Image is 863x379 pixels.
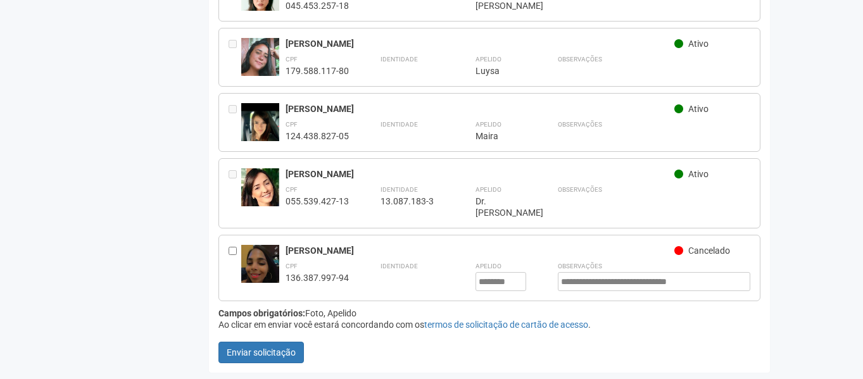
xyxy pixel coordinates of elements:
div: 055.539.427-13 [286,196,349,207]
span: Ativo [688,39,709,49]
strong: CPF [286,56,298,63]
img: user.jpg [241,245,279,300]
div: Ao clicar em enviar você estará concordando com os . [218,319,761,330]
strong: Apelido [476,263,501,270]
strong: Identidade [381,263,418,270]
a: termos de solicitação de cartão de acesso [424,320,588,330]
strong: Identidade [381,121,418,128]
div: 136.387.997-94 [286,272,349,283]
div: Entre em contato com a Aministração para solicitar o cancelamento ou 2a via [229,168,241,218]
img: user.jpg [241,103,279,153]
strong: Identidade [381,56,418,63]
div: Entre em contato com a Aministração para solicitar o cancelamento ou 2a via [229,38,241,77]
strong: Apelido [476,56,501,63]
div: Foto, Apelido [218,308,761,319]
img: user.jpg [241,38,279,85]
strong: Campos obrigatórios: [218,308,305,318]
button: Enviar solicitação [218,342,304,363]
strong: Observações [558,263,602,270]
span: Ativo [688,169,709,179]
span: Ativo [688,104,709,114]
div: 124.438.827-05 [286,130,349,142]
strong: Observações [558,186,602,193]
div: Entre em contato com a Aministração para solicitar o cancelamento ou 2a via [229,103,241,142]
strong: CPF [286,186,298,193]
strong: Apelido [476,121,501,128]
img: user.jpg [241,168,279,216]
div: Maira [476,130,526,142]
div: 13.087.183-3 [381,196,444,207]
div: [PERSON_NAME] [286,168,675,180]
strong: CPF [286,121,298,128]
div: 179.588.117-80 [286,65,349,77]
div: [PERSON_NAME] [286,245,675,256]
strong: Apelido [476,186,501,193]
strong: CPF [286,263,298,270]
div: Luysa [476,65,526,77]
strong: Observações [558,56,602,63]
div: [PERSON_NAME] [286,38,675,49]
div: Dr. [PERSON_NAME] [476,196,526,218]
div: [PERSON_NAME] [286,103,675,115]
span: Cancelado [688,245,730,256]
strong: Observações [558,121,602,128]
strong: Identidade [381,186,418,193]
